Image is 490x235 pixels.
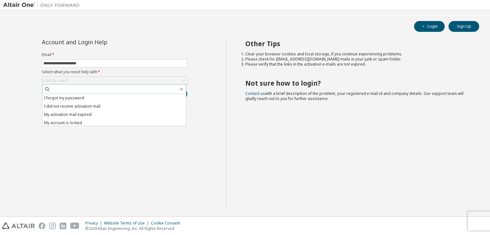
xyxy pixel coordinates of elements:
[42,77,187,84] div: Click to select
[42,52,187,57] label: Email
[151,221,184,226] div: Cookie Consent
[60,223,66,229] img: linkedin.svg
[42,39,158,45] div: Account and Login Help
[245,91,464,101] span: with a brief description of the problem, your registered e-mail id and company details. Our suppo...
[42,69,187,75] label: Select what you need help with
[85,221,104,226] div: Privacy
[2,223,35,229] img: altair_logo.svg
[39,223,45,229] img: facebook.svg
[3,2,83,8] img: Altair One
[85,226,184,231] p: © 2025 Altair Engineering, Inc. All Rights Reserved.
[43,78,68,83] div: Click to select
[245,57,468,62] li: Please check for [EMAIL_ADDRESS][DOMAIN_NAME] mails in your junk or spam folder.
[245,52,468,57] li: Clear your browser cookies and local storage, if you continue experiencing problems.
[70,223,79,229] img: youtube.svg
[245,39,468,48] h2: Other Tips
[42,94,186,102] li: I forgot my password
[414,21,445,32] button: Login
[449,21,479,32] button: Sign Up
[104,221,151,226] div: Website Terms of Use
[245,62,468,67] li: Please verify that the links in the activation e-mails are not expired.
[245,79,468,87] h2: Not sure how to login?
[49,223,56,229] img: instagram.svg
[245,91,265,96] a: Contact us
